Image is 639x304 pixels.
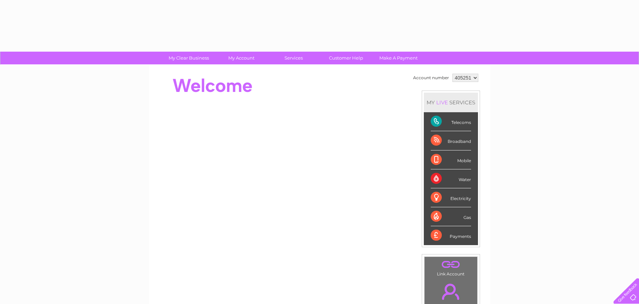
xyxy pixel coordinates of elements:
div: MY SERVICES [424,93,478,112]
div: Broadband [431,131,471,150]
div: Electricity [431,188,471,207]
div: Payments [431,226,471,245]
div: Water [431,169,471,188]
a: My Account [213,52,270,64]
a: Make A Payment [370,52,427,64]
a: My Clear Business [160,52,217,64]
div: Gas [431,207,471,226]
a: Services [265,52,322,64]
td: Link Account [424,256,478,278]
a: Customer Help [318,52,375,64]
div: LIVE [435,99,449,106]
div: Mobile [431,150,471,169]
a: . [426,259,476,271]
a: . [426,280,476,304]
td: Account number [411,72,451,84]
div: Telecoms [431,112,471,131]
